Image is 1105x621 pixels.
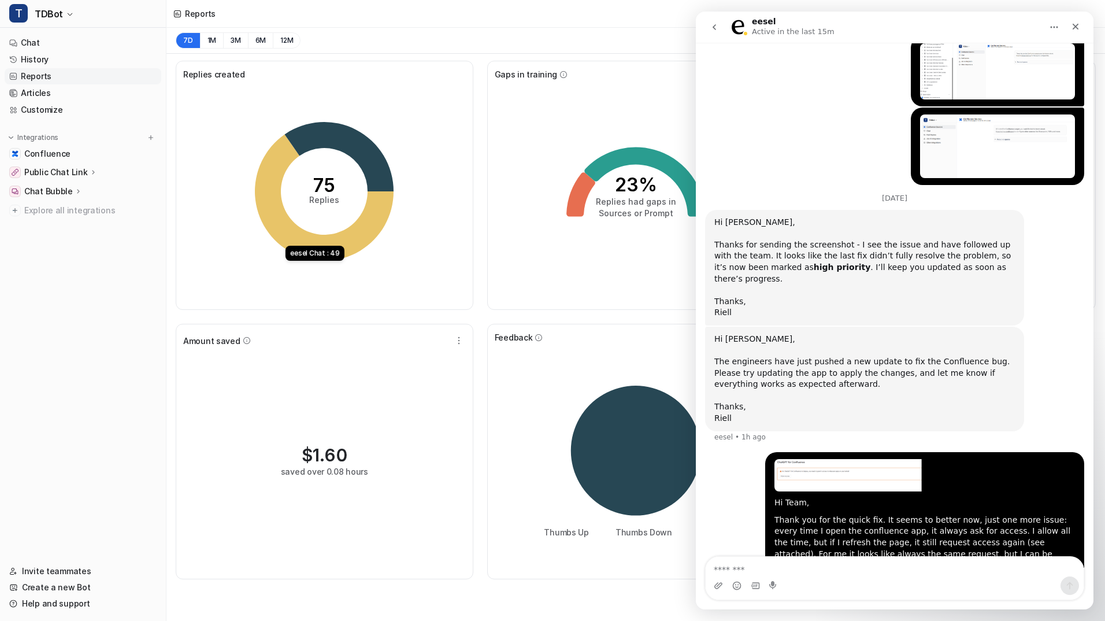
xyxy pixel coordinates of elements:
[24,201,157,220] span: Explore all integrations
[12,188,18,195] img: Chat Bubble
[5,35,161,51] a: Chat
[691,526,736,538] li: Unknown
[281,465,368,478] div: saved over 0.08 hours
[12,169,18,176] img: Public Chat Link
[273,32,301,49] button: 12M
[302,445,347,465] div: $
[12,150,18,157] img: Confluence
[183,335,240,347] span: Amount saved
[5,596,161,612] a: Help and support
[495,331,533,343] span: Feedback
[5,68,161,84] a: Reports
[313,174,335,197] tspan: 75
[5,579,161,596] a: Create a new Bot
[607,526,672,538] li: Thumbs Down
[147,134,155,142] img: menu_add.svg
[7,134,15,142] img: expand menu
[185,8,216,20] div: Reports
[9,205,21,216] img: explore all integrations
[696,12,1093,609] iframe: Intercom live chat
[495,68,558,80] span: Gaps in training
[5,51,161,68] a: History
[5,563,161,579] a: Invite teammates
[595,197,676,206] tspan: Replies had gaps in
[24,148,71,160] span: Confluence
[35,6,63,22] span: TDBot
[598,208,673,218] tspan: Sources or Prompt
[248,32,273,49] button: 6M
[5,146,161,162] a: ConfluenceConfluence
[200,32,224,49] button: 1M
[183,68,245,80] span: Replies created
[17,133,58,142] p: Integrations
[536,526,588,538] li: Thumbs Up
[5,85,161,101] a: Articles
[5,132,62,143] button: Integrations
[614,173,657,196] tspan: 23%
[24,186,73,197] p: Chat Bubble
[24,167,88,178] p: Public Chat Link
[313,445,347,465] span: 1.60
[5,202,161,219] a: Explore all integrations
[176,32,200,49] button: 7D
[9,4,28,23] span: T
[223,32,248,49] button: 3M
[5,102,161,118] a: Customize
[309,195,339,205] tspan: Replies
